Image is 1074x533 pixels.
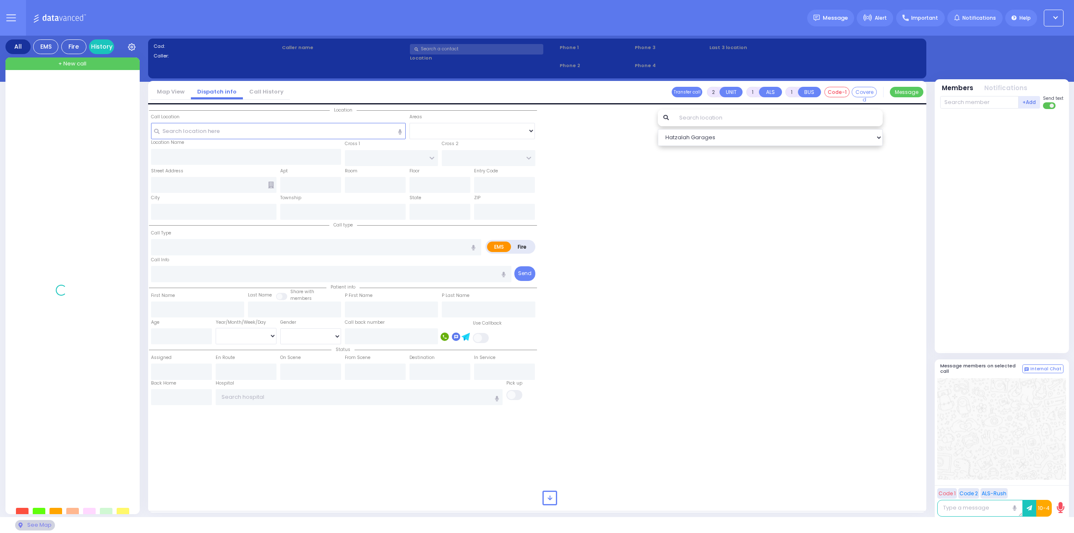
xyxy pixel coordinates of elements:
input: Search location [674,109,883,126]
span: Phone 4 [635,62,707,69]
button: Code-1 [824,87,850,97]
label: Township [280,195,301,201]
img: Logo [33,13,89,23]
div: Fire [61,39,86,54]
label: Fire [511,242,534,252]
button: ALS-Rush [980,488,1008,499]
div: See map [15,520,55,530]
button: +Add [1019,96,1040,109]
label: On Scene [280,354,301,361]
button: Internal Chat [1022,364,1064,374]
span: Call type [329,222,357,228]
h5: Message members on selected call [940,363,1022,374]
label: Cross 1 [345,140,360,147]
span: Alert [875,14,887,22]
div: EMS [33,39,58,54]
input: Search member [940,96,1019,109]
button: ALS [759,87,782,97]
label: Destination [409,354,435,361]
label: City [151,195,160,201]
label: Last Name [248,292,272,299]
label: P First Name [345,292,373,299]
label: Room [345,168,357,174]
span: Phone 3 [635,44,707,51]
small: Share with [290,289,314,295]
button: Members [942,83,973,93]
label: EMS [487,242,511,252]
input: Search a contact [410,44,543,55]
label: Apt [280,168,288,174]
span: Patient info [326,284,360,290]
button: UNIT [719,87,743,97]
button: 10-4 [1036,500,1052,517]
button: Message [890,87,923,97]
span: Help [1019,14,1031,22]
span: Internal Chat [1030,366,1061,372]
button: Covered [852,87,877,97]
label: ZIP [474,195,480,201]
span: + New call [58,60,86,68]
label: Entry Code [474,168,498,174]
span: Phone 1 [560,44,632,51]
label: Last 3 location [709,44,815,51]
label: Call Type [151,230,171,237]
label: Hospital [216,380,234,387]
span: members [290,295,312,302]
span: Status [331,346,355,353]
label: Caller name [282,44,407,51]
label: Age [151,319,159,326]
span: Phone 2 [560,62,632,69]
span: Notifications [962,14,996,22]
label: Location [410,55,557,62]
label: Cad: [154,43,279,50]
label: Floor [409,168,420,174]
div: Year/Month/Week/Day [216,319,276,326]
span: Other building occupants [268,182,274,188]
label: Areas [409,114,422,120]
button: BUS [798,87,821,97]
label: En Route [216,354,235,361]
a: Call History [243,88,290,96]
label: Location Name [151,139,184,146]
input: Search hospital [216,389,503,405]
img: message.svg [813,15,820,21]
button: Code 1 [937,488,957,499]
span: Send text [1043,95,1064,101]
a: Dispatch info [191,88,243,96]
label: Use Callback [473,320,502,327]
button: Notifications [984,83,1027,93]
button: Transfer call [672,87,702,97]
label: Turn off text [1043,101,1056,110]
img: comment-alt.png [1024,367,1029,372]
span: Important [911,14,938,22]
div: All [5,39,31,54]
label: Call Info [151,257,169,263]
label: State [409,195,421,201]
label: P Last Name [442,292,469,299]
a: History [89,39,114,54]
label: Assigned [151,354,172,361]
label: First Name [151,292,175,299]
label: Gender [280,319,296,326]
a: Map View [151,88,191,96]
label: Back Home [151,380,176,387]
label: Call back number [345,319,385,326]
label: In Service [474,354,495,361]
label: Call Location [151,114,180,120]
label: From Scene [345,354,370,361]
label: Street Address [151,168,183,174]
span: Message [823,14,848,22]
button: Code 2 [958,488,979,499]
span: Location [330,107,357,113]
label: Pick up [506,380,522,387]
input: Search location here [151,123,406,139]
label: Cross 2 [442,140,459,147]
label: Caller: [154,52,279,60]
button: Send [514,266,535,281]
